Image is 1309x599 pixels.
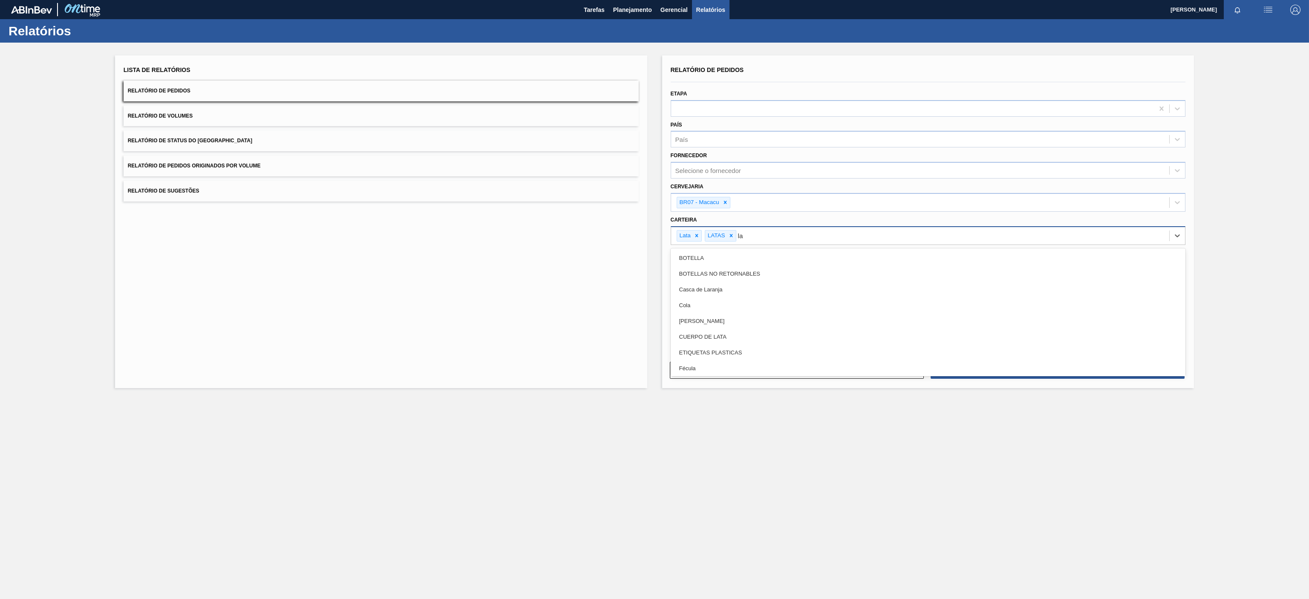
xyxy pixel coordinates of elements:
[9,26,160,36] h1: Relatórios
[124,81,639,101] button: Relatório de Pedidos
[671,122,682,128] label: País
[671,345,1186,360] div: ETIQUETAS PLASTICAS
[671,91,687,97] label: Etapa
[128,188,199,194] span: Relatório de Sugestões
[675,167,741,174] div: Selecione o fornecedor
[671,217,697,223] label: Carteira
[671,66,744,73] span: Relatório de Pedidos
[128,138,252,144] span: Relatório de Status do [GEOGRAPHIC_DATA]
[1263,5,1273,15] img: userActions
[584,5,605,15] span: Tarefas
[1224,4,1251,16] button: Notificações
[660,5,688,15] span: Gerencial
[696,5,725,15] span: Relatórios
[128,163,261,169] span: Relatório de Pedidos Originados por Volume
[124,156,639,176] button: Relatório de Pedidos Originados por Volume
[671,184,704,190] label: Cervejaria
[677,197,721,208] div: BR07 - Macacu
[124,181,639,202] button: Relatório de Sugestões
[1290,5,1300,15] img: Logout
[671,297,1186,313] div: Cola
[671,266,1186,282] div: BOTELLAS NO RETORNABLES
[613,5,652,15] span: Planejamento
[128,113,193,119] span: Relatório de Volumes
[124,66,190,73] span: Lista de Relatórios
[671,282,1186,297] div: Casca de Laranja
[671,250,1186,266] div: BOTELLA
[124,130,639,151] button: Relatório de Status do [GEOGRAPHIC_DATA]
[11,6,52,14] img: TNhmsLtSVTkK8tSr43FrP2fwEKptu5GPRR3wAAAABJRU5ErkJggg==
[675,136,688,143] div: País
[671,360,1186,376] div: Fécula
[677,230,692,241] div: Lata
[705,230,727,241] div: LATAS
[128,88,190,94] span: Relatório de Pedidos
[671,313,1186,329] div: [PERSON_NAME]
[670,362,924,379] button: Limpar
[124,106,639,127] button: Relatório de Volumes
[671,329,1186,345] div: CUERPO DE LATA
[671,153,707,158] label: Fornecedor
